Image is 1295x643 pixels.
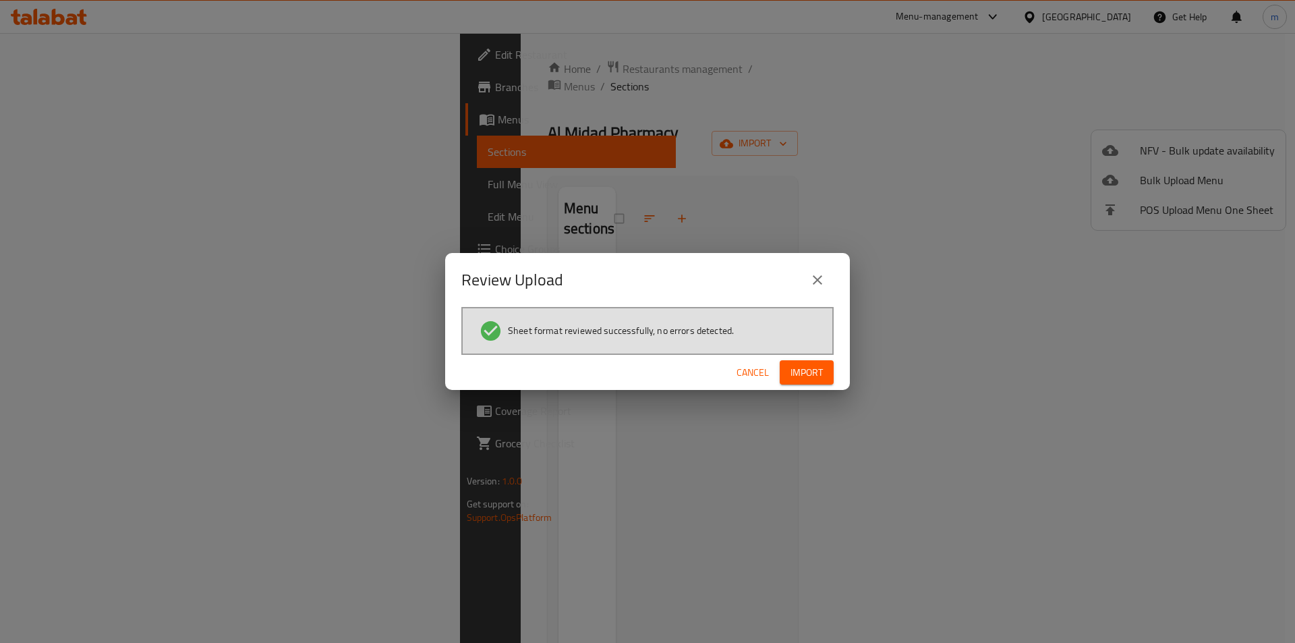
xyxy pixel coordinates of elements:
[461,269,563,291] h2: Review Upload
[790,364,823,381] span: Import
[801,264,834,296] button: close
[780,360,834,385] button: Import
[508,324,734,337] span: Sheet format reviewed successfully, no errors detected.
[737,364,769,381] span: Cancel
[731,360,774,385] button: Cancel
